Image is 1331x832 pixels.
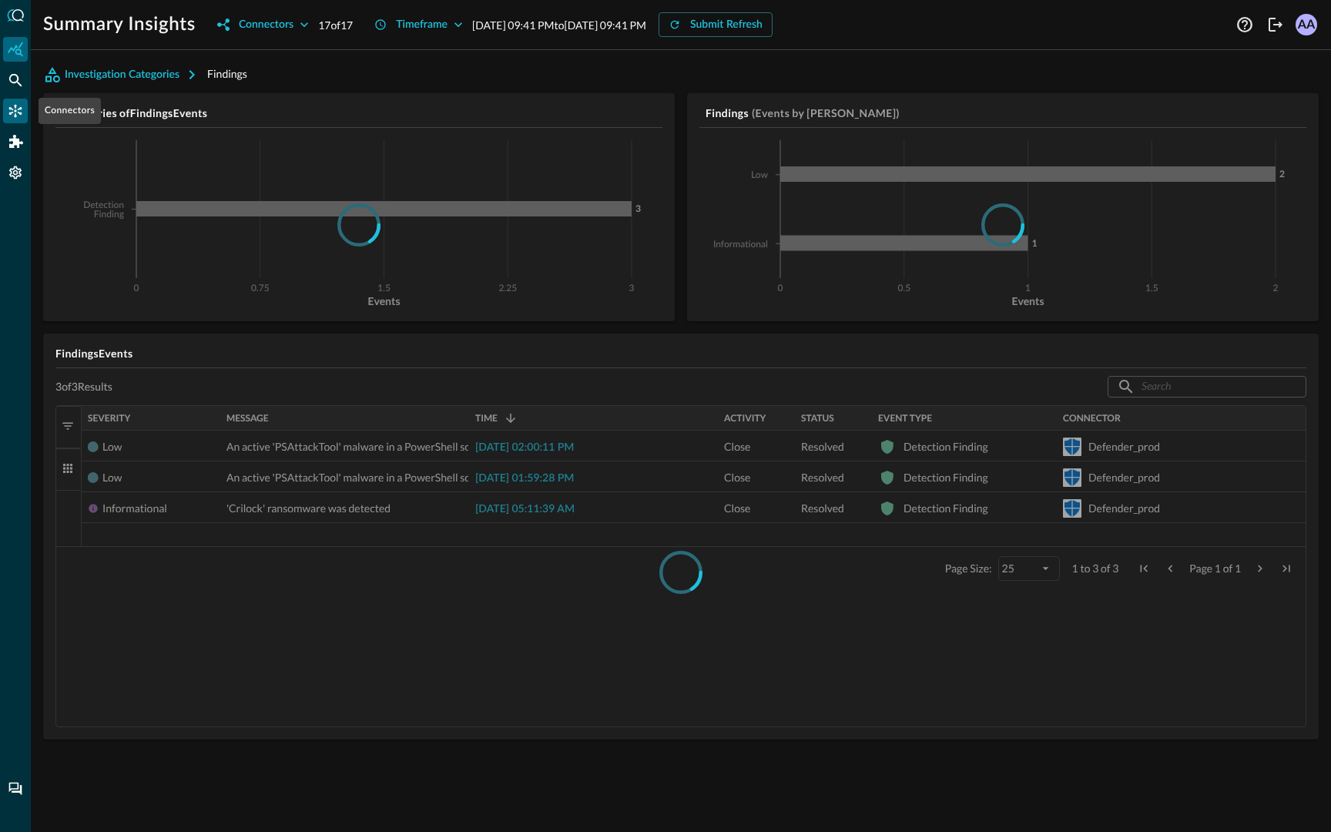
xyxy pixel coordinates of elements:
button: Submit Refresh [659,12,773,37]
button: Logout [1263,12,1288,37]
p: 17 of 17 [318,17,353,33]
div: Chat [3,777,28,801]
h5: Categories of Findings Events [62,106,662,121]
div: Connectors [3,99,28,123]
input: Search [1142,372,1271,401]
h5: (Events by [PERSON_NAME]) [752,106,900,121]
h5: Findings Events [55,346,1306,361]
button: Help [1232,12,1257,37]
p: [DATE] 09:41 PM to [DATE] 09:41 PM [472,17,646,33]
div: Connectors [39,98,101,124]
div: Settings [3,160,28,185]
button: Timeframe [365,12,472,37]
span: Findings [207,67,247,80]
div: AA [1296,14,1317,35]
div: Addons [4,129,28,154]
h1: Summary Insights [43,12,196,37]
button: Connectors [208,12,318,37]
div: Summary Insights [3,37,28,62]
button: Investigation Categories [43,62,207,87]
div: Federated Search [3,68,28,92]
h5: Findings [706,106,749,121]
p: 3 of 3 Results [55,380,112,394]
